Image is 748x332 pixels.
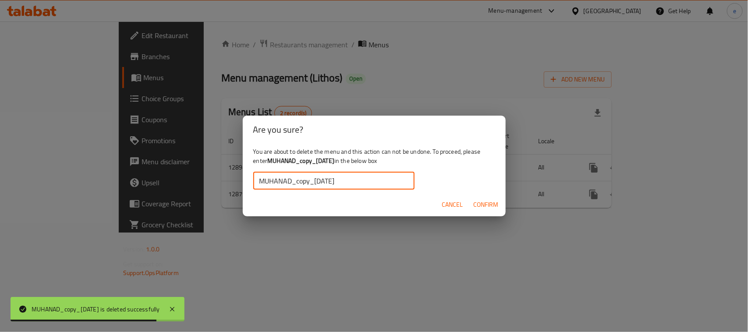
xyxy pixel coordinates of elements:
[439,197,467,213] button: Cancel
[442,199,463,210] span: Cancel
[243,144,506,193] div: You are about to delete the menu and this action can not be undone. To proceed, please enter in t...
[470,197,502,213] button: Confirm
[32,304,160,314] div: MUHANAD_copy_[DATE] is deleted successfully
[267,155,334,166] b: MUHANAD_copy_[DATE]
[474,199,499,210] span: Confirm
[253,123,495,137] h2: Are you sure?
